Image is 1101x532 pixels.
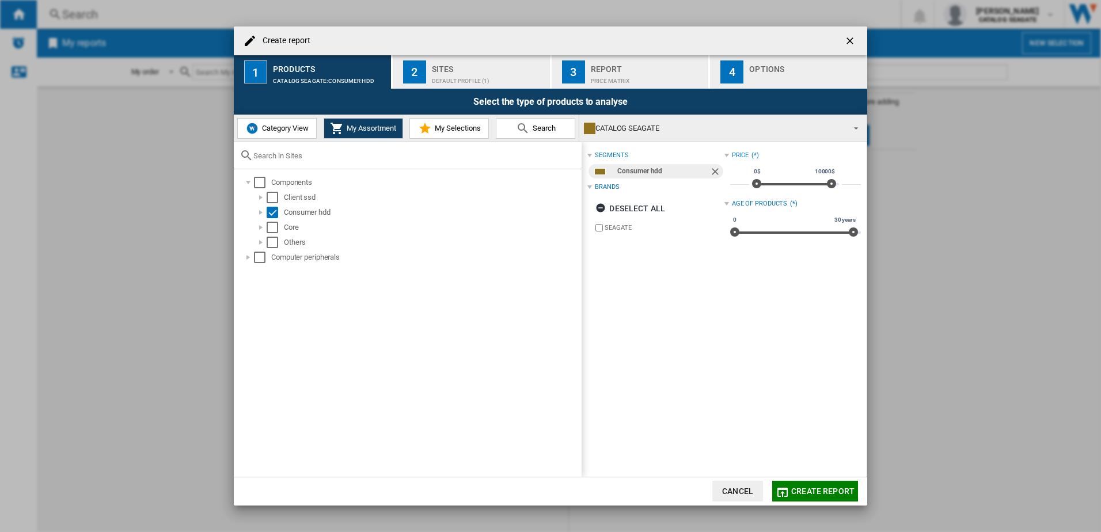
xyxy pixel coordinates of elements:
div: 1 [244,60,267,83]
span: 0 [731,215,738,225]
img: wiser-icon-blue.png [245,121,259,135]
md-checkbox: Select [267,207,284,218]
label: SEAGATE [605,223,724,232]
div: segments [595,151,628,160]
input: brand.name [595,224,603,231]
button: Cancel [712,481,763,501]
div: CATALOG SEAGATE [584,120,844,136]
md-checkbox: Select [267,222,284,233]
span: My Selections [432,124,481,132]
button: 4 Options [710,55,867,89]
ng-md-icon: getI18NText('BUTTONS.CLOSE_DIALOG') [844,35,858,49]
ng-md-icon: Remove [709,166,723,180]
div: Age of products [732,199,788,208]
div: Price [732,151,749,160]
div: Report [591,60,704,72]
div: Products [273,60,386,72]
div: Components [271,177,580,188]
button: My Selections [409,118,489,139]
div: Options [749,60,863,72]
div: CATALOG SEAGATE:Consumer hdd [273,72,386,84]
button: 3 Report Price Matrix [552,55,710,89]
div: Brands [595,183,619,192]
button: getI18NText('BUTTONS.CLOSE_DIALOG') [840,29,863,52]
button: 1 Products CATALOG SEAGATE:Consumer hdd [234,55,392,89]
div: Computer peripherals [271,252,580,263]
div: Client ssd [284,192,580,203]
md-checkbox: Select [254,177,271,188]
button: 2 Sites Default profile (1) [393,55,551,89]
div: Core [284,222,580,233]
span: 0$ [752,167,762,176]
button: Deselect all [592,198,669,219]
span: 10000$ [813,167,837,176]
div: 4 [720,60,743,83]
button: My Assortment [324,118,403,139]
h4: Create report [257,35,310,47]
div: 3 [562,60,585,83]
button: Search [496,118,575,139]
md-checkbox: Select [267,237,284,248]
div: Sites [432,60,545,72]
div: Others [284,237,580,248]
input: Search in Sites [253,151,576,160]
md-checkbox: Select [254,252,271,263]
div: Select the type of products to analyse [234,89,867,115]
span: Create report [791,487,855,496]
md-checkbox: Select [267,192,284,203]
span: Search [530,124,556,132]
div: Consumer hdd [284,207,580,218]
div: Default profile (1) [432,72,545,84]
span: Category View [259,124,309,132]
button: Create report [772,481,858,501]
span: 30 years [833,215,857,225]
div: Price Matrix [591,72,704,84]
div: 2 [403,60,426,83]
span: My Assortment [344,124,396,132]
div: Consumer hdd [617,164,709,178]
div: Deselect all [595,198,665,219]
button: Category View [237,118,317,139]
